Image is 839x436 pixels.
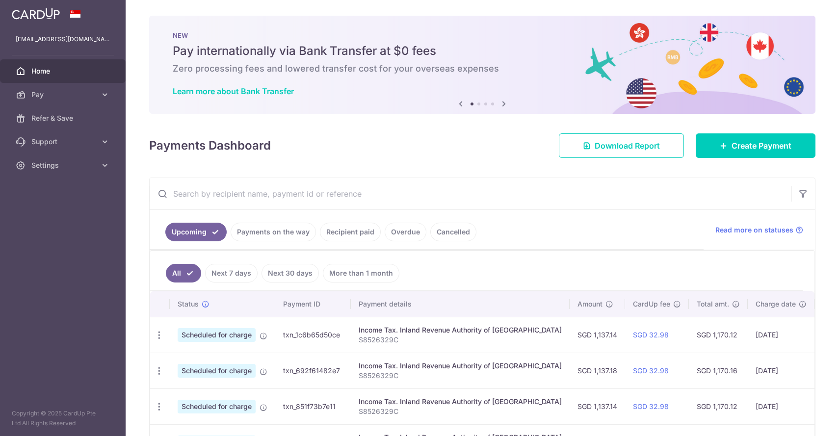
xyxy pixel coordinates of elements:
td: txn_692f61482e7 [275,353,351,388]
a: Next 7 days [205,264,258,282]
h5: Pay internationally via Bank Transfer at $0 fees [173,43,792,59]
a: More than 1 month [323,264,399,282]
p: S8526329C [359,335,562,345]
span: Pay [31,90,96,100]
a: Create Payment [696,133,815,158]
th: Payment details [351,291,570,317]
span: Read more on statuses [715,225,793,235]
a: SGD 32.98 [633,366,669,375]
img: CardUp [12,8,60,20]
a: Cancelled [430,223,476,241]
div: Income Tax. Inland Revenue Authority of [GEOGRAPHIC_DATA] [359,325,562,335]
td: txn_1c6b65d50ce [275,317,351,353]
td: [DATE] [748,388,814,424]
span: Charge date [756,299,796,309]
span: Home [31,66,96,76]
a: Upcoming [165,223,227,241]
span: Create Payment [732,140,791,152]
a: SGD 32.98 [633,402,669,410]
a: All [166,264,201,282]
a: Read more on statuses [715,225,803,235]
td: txn_851f73b7e11 [275,388,351,424]
td: SGD 1,137.18 [570,353,625,388]
a: Recipient paid [320,223,381,241]
td: [DATE] [748,353,814,388]
span: Total amt. [697,299,729,309]
th: Payment ID [275,291,351,317]
p: NEW [173,31,792,39]
span: Support [31,137,96,147]
input: Search by recipient name, payment id or reference [150,178,791,209]
span: Refer & Save [31,113,96,123]
a: Payments on the way [231,223,316,241]
img: Bank transfer banner [149,16,815,114]
span: Scheduled for charge [178,328,256,342]
h6: Zero processing fees and lowered transfer cost for your overseas expenses [173,63,792,75]
a: SGD 32.98 [633,331,669,339]
td: SGD 1,137.14 [570,388,625,424]
div: Income Tax. Inland Revenue Authority of [GEOGRAPHIC_DATA] [359,361,562,371]
span: Download Report [595,140,660,152]
a: Learn more about Bank Transfer [173,86,294,96]
p: S8526329C [359,371,562,381]
td: SGD 1,170.12 [689,388,748,424]
a: Download Report [559,133,684,158]
h4: Payments Dashboard [149,137,271,154]
span: CardUp fee [633,299,670,309]
a: Overdue [385,223,426,241]
span: Amount [577,299,603,309]
td: SGD 1,170.16 [689,353,748,388]
a: Next 30 days [262,264,319,282]
span: Scheduled for charge [178,364,256,378]
span: Status [178,299,199,309]
td: SGD 1,170.12 [689,317,748,353]
td: SGD 1,137.14 [570,317,625,353]
span: Scheduled for charge [178,400,256,413]
td: [DATE] [748,317,814,353]
p: S8526329C [359,407,562,416]
div: Income Tax. Inland Revenue Authority of [GEOGRAPHIC_DATA] [359,397,562,407]
p: [EMAIL_ADDRESS][DOMAIN_NAME] [16,34,110,44]
span: Settings [31,160,96,170]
